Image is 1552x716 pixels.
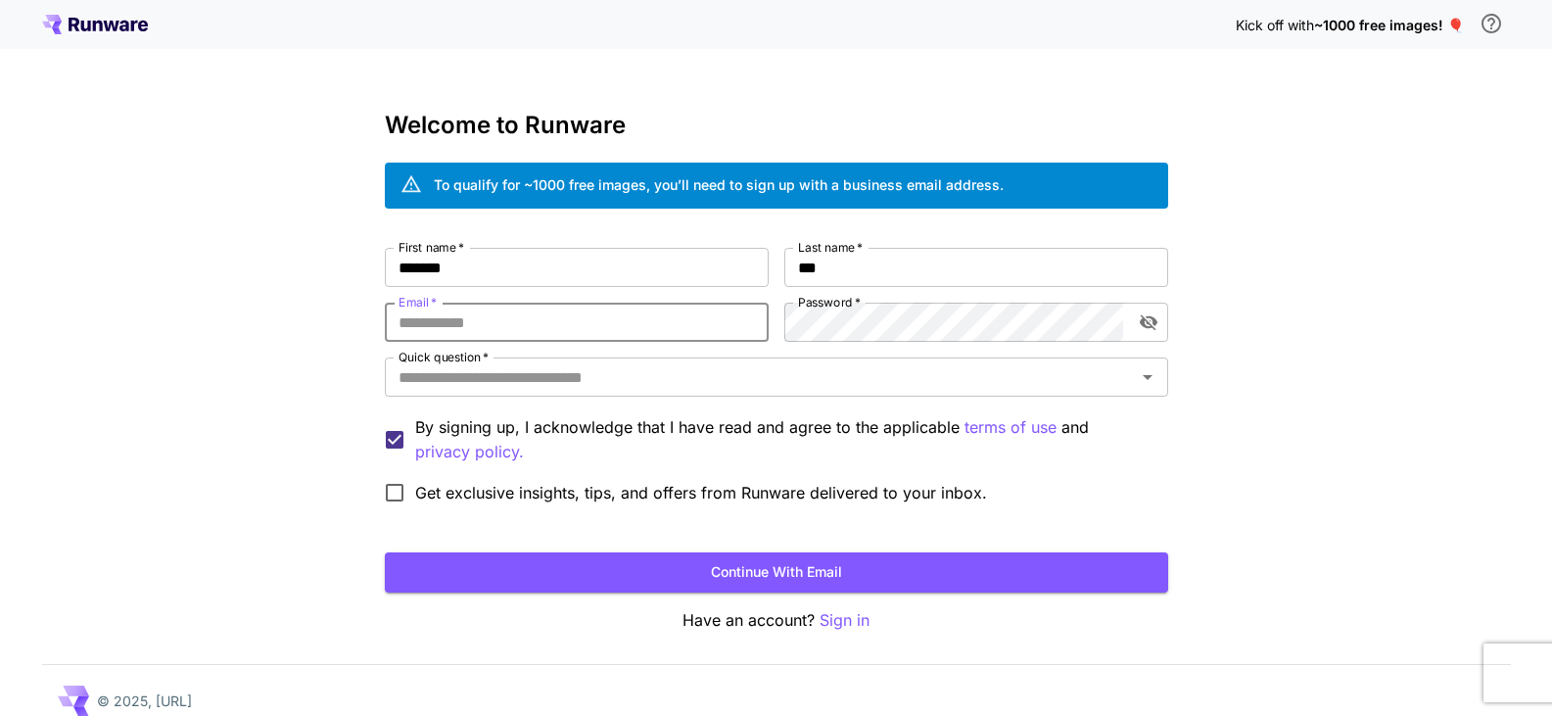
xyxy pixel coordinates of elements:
[385,608,1168,633] p: Have an account?
[798,294,861,310] label: Password
[1472,4,1511,43] button: In order to qualify for free credit, you need to sign up with a business email address and click ...
[1314,17,1464,33] span: ~1000 free images! 🎈
[1134,363,1161,391] button: Open
[385,112,1168,139] h3: Welcome to Runware
[97,691,192,711] p: © 2025, [URL]
[434,174,1004,195] div: To qualify for ~1000 free images, you’ll need to sign up with a business email address.
[1236,17,1314,33] span: Kick off with
[964,415,1057,440] p: terms of use
[415,481,987,504] span: Get exclusive insights, tips, and offers from Runware delivered to your inbox.
[399,239,464,256] label: First name
[385,552,1168,593] button: Continue with email
[415,440,524,464] button: By signing up, I acknowledge that I have read and agree to the applicable terms of use and
[798,239,863,256] label: Last name
[399,294,437,310] label: Email
[399,349,489,365] label: Quick question
[1131,305,1166,340] button: toggle password visibility
[964,415,1057,440] button: By signing up, I acknowledge that I have read and agree to the applicable and privacy policy.
[415,415,1152,464] p: By signing up, I acknowledge that I have read and agree to the applicable and
[415,440,524,464] p: privacy policy.
[820,608,870,633] button: Sign in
